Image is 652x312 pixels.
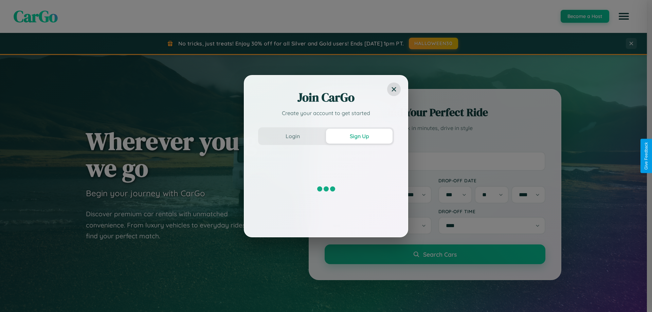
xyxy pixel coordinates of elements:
button: Sign Up [326,129,393,144]
button: Login [259,129,326,144]
iframe: Intercom live chat [7,289,23,305]
div: Give Feedback [644,142,649,170]
h2: Join CarGo [258,89,394,106]
p: Create your account to get started [258,109,394,117]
